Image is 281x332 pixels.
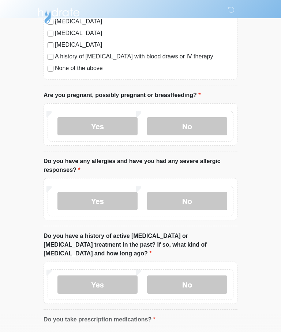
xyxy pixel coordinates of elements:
label: No [147,275,227,294]
img: Hydrate IV Bar - Arcadia Logo [36,5,81,24]
label: No [147,117,227,135]
input: A history of [MEDICAL_DATA] with blood draws or IV therapy [48,54,53,60]
input: [MEDICAL_DATA] [48,31,53,36]
input: None of the above [48,66,53,72]
label: No [147,192,227,210]
label: Do you have any allergies and have you had any severe allergic responses? [44,157,237,174]
label: [MEDICAL_DATA] [55,29,233,38]
label: Do you take prescription medications? [44,315,156,324]
label: [MEDICAL_DATA] [55,40,233,49]
label: Do you have a history of active [MEDICAL_DATA] or [MEDICAL_DATA] treatment in the past? If so, wh... [44,232,237,258]
label: Yes [57,117,138,135]
label: Yes [57,192,138,210]
input: [MEDICAL_DATA] [48,42,53,48]
label: Are you pregnant, possibly pregnant or breastfeeding? [44,91,201,100]
label: A history of [MEDICAL_DATA] with blood draws or IV therapy [55,52,233,61]
label: Yes [57,275,138,294]
label: None of the above [55,64,233,73]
